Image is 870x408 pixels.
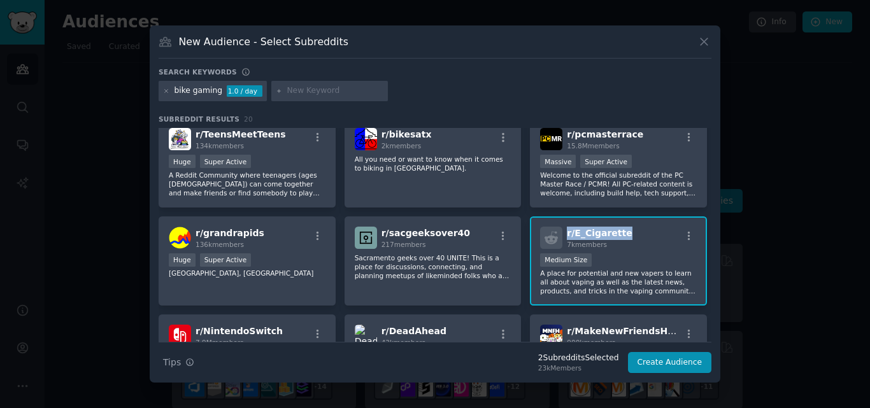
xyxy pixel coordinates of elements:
button: Tips [159,351,199,374]
input: New Keyword [287,85,383,97]
span: r/ bikesatx [382,129,432,139]
span: 900k members [567,339,615,346]
img: sacgeeksover40 [355,227,377,249]
img: bikesatx [355,128,377,150]
span: r/ grandrapids [196,228,264,238]
p: A place for potential and new vapers to learn all about vaping as well as the latest news, produc... [540,269,697,295]
p: Welcome to the official subreddit of the PC Master Race / PCMR! All PC-related content is welcome... [540,171,697,197]
span: Tips [163,356,181,369]
div: 23k Members [538,363,619,372]
span: r/ NintendoSwitch [196,326,283,336]
img: MakeNewFriendsHere [540,325,562,347]
span: 20 [244,115,253,123]
img: DeadAhead [355,325,377,347]
h3: New Audience - Select Subreddits [179,35,348,48]
p: [GEOGRAPHIC_DATA], [GEOGRAPHIC_DATA] [169,269,325,278]
div: Huge [169,155,196,168]
img: NintendoSwitch [169,325,191,347]
p: A Reddit Community where teenagers (ages [DEMOGRAPHIC_DATA]) can come together and make friends o... [169,171,325,197]
div: 1.0 / day [227,85,262,97]
img: grandrapids [169,227,191,249]
span: r/ pcmasterrace [567,129,643,139]
div: Super Active [200,155,252,168]
p: All you need or want to know when it comes to biking in [GEOGRAPHIC_DATA]. [355,155,511,172]
span: r/ E_Cigarette [567,228,632,238]
span: 134k members [196,142,244,150]
div: bike gaming [175,85,222,97]
span: Subreddit Results [159,115,239,123]
span: 15.8M members [567,142,619,150]
div: Super Active [580,155,632,168]
span: r/ TeensMeetTeens [196,129,286,139]
div: Super Active [200,253,252,267]
span: r/ DeadAhead [382,326,446,336]
span: 7.9M members [196,339,244,346]
button: Create Audience [628,352,712,374]
span: 217 members [382,241,426,248]
span: r/ sacgeeksover40 [382,228,470,238]
div: 2 Subreddit s Selected [538,353,619,364]
div: Massive [540,155,576,168]
span: 136k members [196,241,244,248]
p: Sacramento geeks over 40 UNITE! This is a place for discussions, connecting, and planning meetups... [355,253,511,280]
span: r/ MakeNewFriendsHere [567,326,684,336]
div: Huge [169,253,196,267]
span: 7k members [567,241,607,248]
span: 2k members [382,142,422,150]
img: pcmasterrace [540,128,562,150]
img: TeensMeetTeens [169,128,191,150]
div: Medium Size [540,253,592,267]
span: 43k members [382,339,425,346]
h3: Search keywords [159,67,237,76]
